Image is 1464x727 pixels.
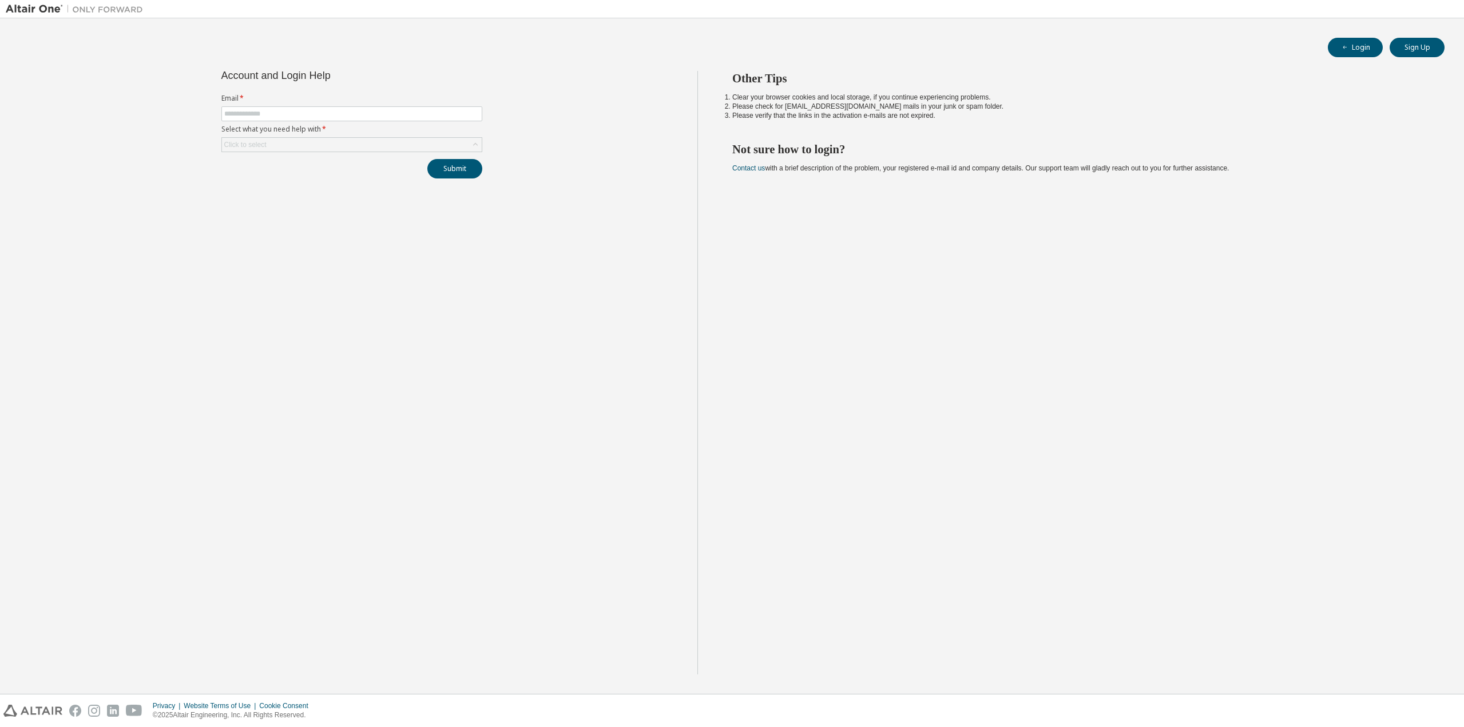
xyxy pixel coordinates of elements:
div: Click to select [222,138,482,152]
img: youtube.svg [126,705,142,717]
img: Altair One [6,3,149,15]
img: instagram.svg [88,705,100,717]
div: Privacy [153,701,184,710]
li: Please verify that the links in the activation e-mails are not expired. [732,111,1424,120]
img: altair_logo.svg [3,705,62,717]
div: Website Terms of Use [184,701,259,710]
div: Account and Login Help [221,71,430,80]
div: Click to select [224,140,267,149]
h2: Not sure how to login? [732,142,1424,157]
label: Email [221,94,482,103]
img: linkedin.svg [107,705,119,717]
button: Submit [427,159,482,178]
button: Login [1328,38,1383,57]
label: Select what you need help with [221,125,482,134]
img: facebook.svg [69,705,81,717]
li: Clear your browser cookies and local storage, if you continue experiencing problems. [732,93,1424,102]
a: Contact us [732,164,765,172]
div: Cookie Consent [259,701,315,710]
p: © 2025 Altair Engineering, Inc. All Rights Reserved. [153,710,315,720]
h2: Other Tips [732,71,1424,86]
li: Please check for [EMAIL_ADDRESS][DOMAIN_NAME] mails in your junk or spam folder. [732,102,1424,111]
span: with a brief description of the problem, your registered e-mail id and company details. Our suppo... [732,164,1229,172]
button: Sign Up [1390,38,1445,57]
